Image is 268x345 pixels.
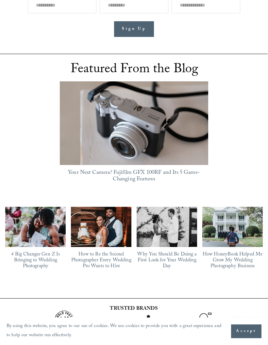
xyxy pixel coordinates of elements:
[202,206,263,247] img: How HoneyBook Helped Me Grow My Wedding Photography Business
[71,59,198,81] span: Featured From the Blog
[5,206,66,247] img: 4 Big Changes Gen Z Is Bringing to Wedding Photography
[71,251,131,271] a: How to Be the Second Photographer Every Wedding Pro Wants to Hire
[7,322,225,340] p: By using this website, you agree to our use of cookies. We use cookies to provide you with a grea...
[71,207,131,247] a: How to Be the Second Photographer Every Wedding Pro Wants to Hire
[203,251,262,271] a: How HoneyBook Helped Me Grow My Wedding Photography Business
[231,324,261,338] button: Accept
[114,21,154,37] button: Sign Up
[5,207,66,247] a: 4 Big Changes Gen Z Is Bringing to Wedding Photography
[71,204,131,250] img: How to Be the Second Photographer Every Wedding Pro Wants to Hire
[110,305,158,313] strong: TRUSTED BRANDS
[11,251,60,271] a: 4 Big Changes Gen Z Is Bringing to Wedding Photography
[202,207,263,247] a: How HoneyBook Helped Me Grow My Wedding Photography Business
[137,207,197,247] a: Why You Should Be Doing a First Look for Your Wedding Day
[137,251,197,271] a: Why You Should Be Doing a First Look for Your Wedding Day
[236,328,257,335] span: Accept
[122,26,146,32] span: Sign Up
[68,168,200,184] a: Your Next Camera? Fujifilm GFX 100RF and Its 5 Game-Changing Features
[60,81,209,165] img: Your Next Camera? Fujifilm GFX 100RF and Its 5 Game-Changing Features
[137,205,197,249] img: Why You Should Be Doing a First Look for Your Wedding Day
